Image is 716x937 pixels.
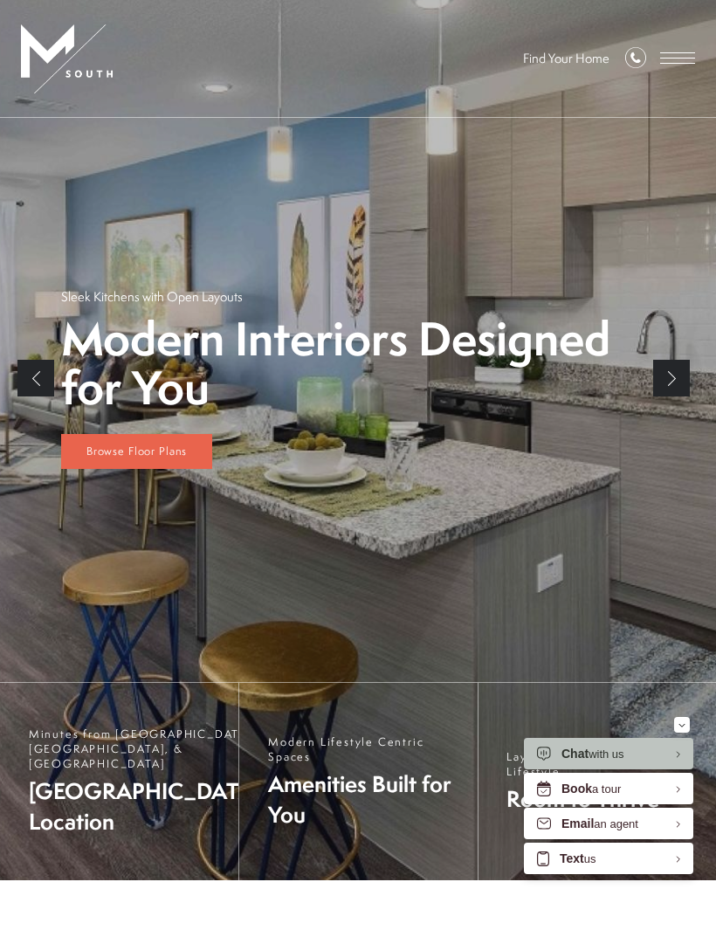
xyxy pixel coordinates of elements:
[660,52,695,64] button: Open Menu
[29,775,260,837] span: [GEOGRAPHIC_DATA] Location
[506,783,699,814] span: Room to Thrive
[61,434,212,470] a: Browse Floor Plans
[478,683,716,880] a: Layouts Perfect For Every Lifestyle
[17,360,54,396] a: Previous
[21,24,113,93] img: MSouth
[61,314,655,413] p: Modern Interiors Designed for You
[625,47,646,71] a: Call Us at 813-570-8014
[238,683,477,880] a: Modern Lifestyle Centric Spaces
[29,727,260,771] span: Minutes from [GEOGRAPHIC_DATA], [GEOGRAPHIC_DATA], & [GEOGRAPHIC_DATA]
[268,768,460,830] span: Amenities Built for You
[268,734,460,764] span: Modern Lifestyle Centric Spaces
[86,444,187,458] span: Browse Floor Plans
[61,287,243,306] p: Sleek Kitchens with Open Layouts
[506,749,699,779] span: Layouts Perfect For Every Lifestyle
[653,360,690,396] a: Next
[523,49,609,67] a: Find Your Home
